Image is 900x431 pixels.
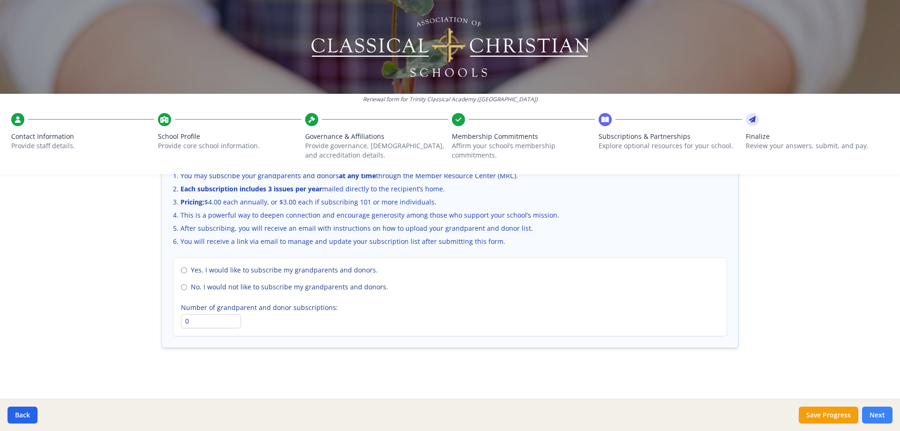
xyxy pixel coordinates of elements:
li: This is a powerful way to deepen connection and encourage generosity among those who support your... [173,211,727,220]
span: Governance & Affiliations [305,132,448,141]
strong: Pricing: [180,197,204,206]
span: Contact Information [11,132,154,141]
button: Save Progress [799,407,858,423]
span: Subscriptions & Partnerships [599,132,742,141]
span: Yes. I would like to subscribe my grandparents and donors. [191,265,378,275]
p: Review your answers, submit, and pay. [746,141,889,151]
input: Yes. I would like to subscribe my grandparents and donors. [181,267,187,273]
p: Provide core school information. [158,141,301,151]
button: Next [862,407,892,423]
li: $4.00 each annually, or $3.00 each if subscribing 101 or more individuals. [173,197,727,207]
p: Explore optional resources for your school. [599,141,742,151]
span: Membership Commitments [452,132,595,141]
span: School Profile [158,132,301,141]
button: Back [7,407,37,423]
strong: Each subscription includes 3 issues per year [180,184,322,193]
li: You will receive a link via email to manage and update your subscription list after submitting th... [173,237,727,246]
input: No. I would not like to subscribe my grandparents and donors. [181,284,187,290]
p: Affirm your school’s membership commitments. [452,141,595,160]
li: mailed directly to the recipient’s home. [173,184,727,194]
label: Number of grandparent and donor subscriptions: [181,303,719,312]
li: After subscribing, you will receive an email with instructions on how to upload your grandparent ... [173,224,727,233]
span: Finalize [746,132,889,141]
img: Logo [310,14,591,80]
p: Provide staff details. [11,141,154,151]
p: Provide governance, [DEMOGRAPHIC_DATA], and accreditation details. [305,141,448,160]
span: No. I would not like to subscribe my grandparents and donors. [191,282,388,292]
